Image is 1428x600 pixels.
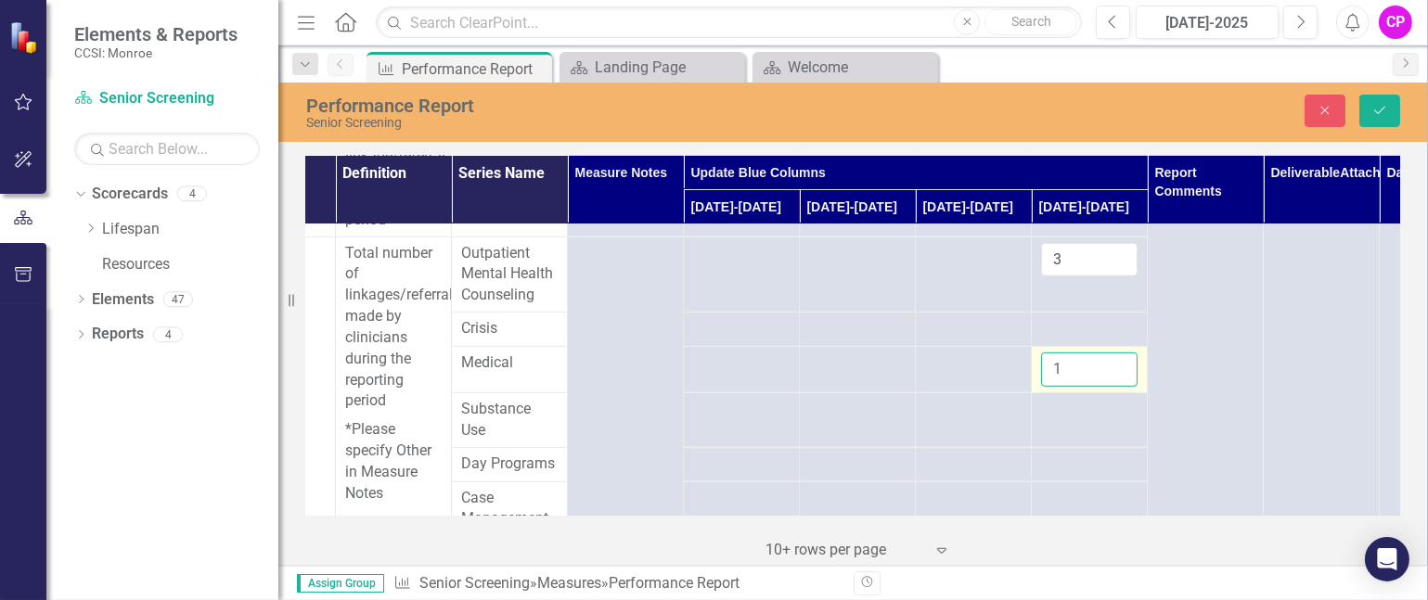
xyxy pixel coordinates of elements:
div: Landing Page [595,56,740,79]
a: Lifespan [102,219,278,240]
a: Landing Page [564,56,740,79]
div: Welcome [788,56,933,79]
div: Open Intercom Messenger [1365,537,1409,581]
input: Search Below... [74,133,260,165]
button: [DATE]-2025 [1136,6,1279,39]
a: Senior Screening [74,88,260,109]
div: Senior Screening [306,116,912,130]
div: Performance Report [402,57,547,81]
img: ClearPoint Strategy [9,21,42,54]
span: Substance Use [461,399,558,441]
button: Search [984,9,1077,35]
p: Total number of linkages/referrals made by clinicians during the reporting period [345,243,442,416]
span: Assign Group [297,574,384,593]
a: Welcome [757,56,933,79]
div: » » [393,573,840,594]
div: 4 [177,186,207,202]
span: Elements & Reports [74,23,238,45]
a: Scorecards [92,184,168,205]
div: 47 [163,291,193,307]
div: Performance Report [609,574,740,592]
span: Medical [461,352,558,374]
div: Performance Report [306,96,912,116]
a: Reports [92,324,144,345]
a: Senior Screening [419,574,530,592]
button: CP [1379,6,1412,39]
a: Resources [102,254,278,275]
span: Case Management [461,488,558,530]
small: CCSI: Monroe [74,45,238,60]
a: Elements [92,289,154,311]
div: 4 [153,326,183,342]
a: Measures [537,574,601,592]
span: Day Programs [461,453,558,475]
span: Search [1011,14,1051,29]
p: *Please specify Other in Measure Notes [345,415,442,504]
span: Outpatient Mental Health Counseling [461,243,558,307]
span: Crisis [461,318,558,339]
div: [DATE]-2025 [1142,12,1272,34]
input: Search ClearPoint... [376,6,1082,39]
